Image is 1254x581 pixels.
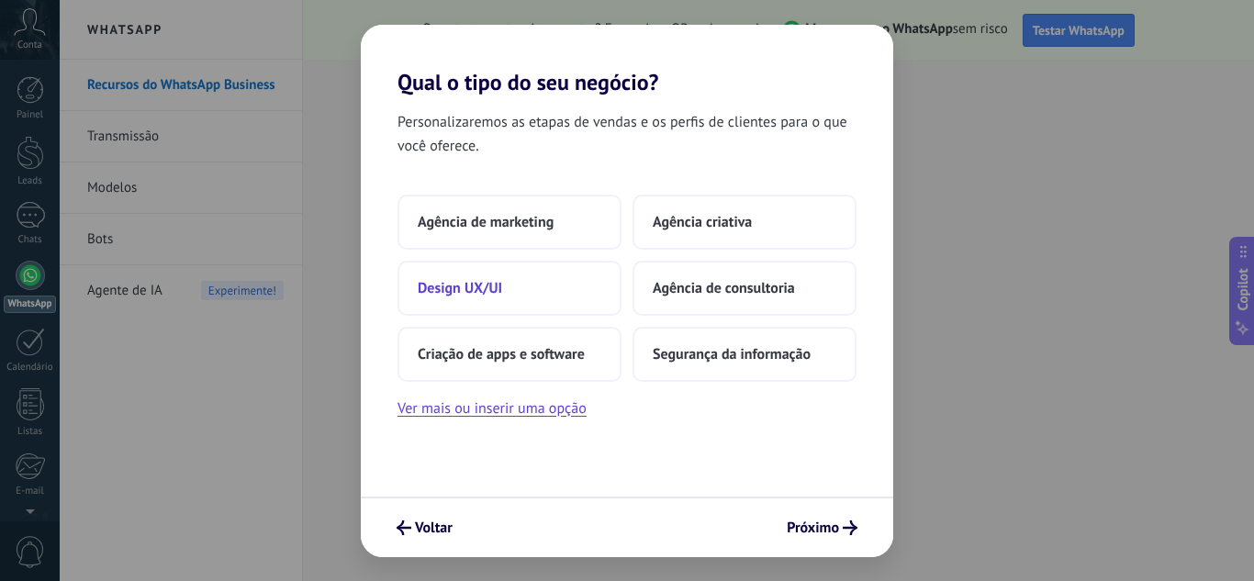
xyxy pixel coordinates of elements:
button: Design UX/UI [397,261,621,316]
span: Segurança da informação [653,345,811,363]
span: Agência de marketing [418,213,554,231]
span: Personalizaremos as etapas de vendas e os perfis de clientes para o que você oferece. [397,110,857,158]
button: Agência de consultoria [633,261,857,316]
button: Ver mais ou inserir uma opção [397,397,587,420]
button: Segurança da informação [633,327,857,382]
button: Criação de apps e software [397,327,621,382]
h2: Qual o tipo do seu negócio? [361,25,893,95]
button: Próximo [778,512,866,543]
span: Próximo [787,521,839,534]
span: Agência criativa [653,213,752,231]
span: Voltar [415,521,453,534]
span: Agência de consultoria [653,279,795,297]
button: Agência de marketing [397,195,621,250]
span: Design UX/UI [418,279,502,297]
span: Criação de apps e software [418,345,585,363]
button: Voltar [388,512,461,543]
button: Agência criativa [633,195,857,250]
